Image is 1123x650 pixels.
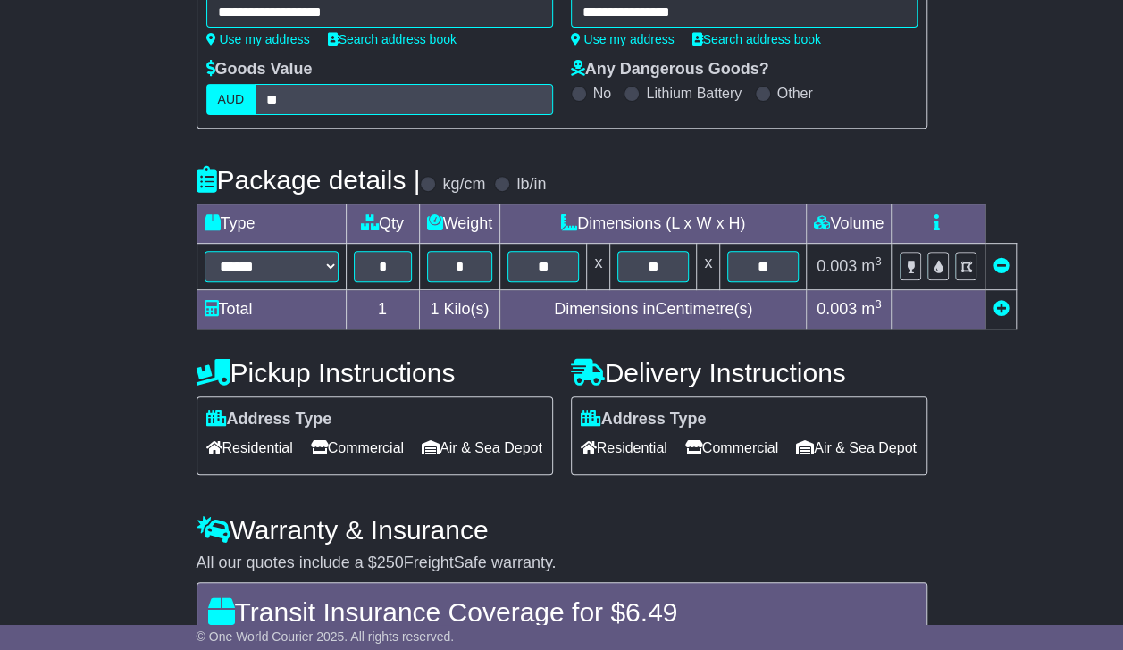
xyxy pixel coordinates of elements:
[206,84,256,115] label: AUD
[328,32,457,46] a: Search address book
[377,554,404,571] span: 250
[197,629,455,644] span: © One World Courier 2025. All rights reserved.
[875,297,882,311] sup: 3
[777,85,813,102] label: Other
[197,515,927,545] h4: Warranty & Insurance
[692,32,821,46] a: Search address book
[625,597,677,627] span: 6.49
[442,175,485,195] label: kg/cm
[993,257,1009,275] a: Remove this item
[197,358,553,387] h4: Pickup Instructions
[817,257,857,275] span: 0.003
[197,165,421,195] h4: Package details |
[861,300,882,318] span: m
[500,290,807,329] td: Dimensions in Centimetre(s)
[206,434,293,462] span: Residential
[807,204,892,244] td: Volume
[311,434,404,462] span: Commercial
[593,85,611,102] label: No
[206,32,310,46] a: Use my address
[430,300,439,318] span: 1
[993,300,1009,318] a: Add new item
[206,410,332,429] label: Address Type
[796,434,917,462] span: Air & Sea Depot
[697,244,720,290] td: x
[516,175,546,195] label: lb/in
[571,60,769,79] label: Any Dangerous Goods?
[422,434,542,462] span: Air & Sea Depot
[587,244,610,290] td: x
[571,358,927,387] h4: Delivery Instructions
[419,204,500,244] td: Weight
[208,597,916,627] h4: Transit Insurance Coverage for $
[419,290,500,329] td: Kilo(s)
[500,204,807,244] td: Dimensions (L x W x H)
[646,85,742,102] label: Lithium Battery
[817,300,857,318] span: 0.003
[861,257,882,275] span: m
[571,32,675,46] a: Use my address
[685,434,778,462] span: Commercial
[346,290,419,329] td: 1
[346,204,419,244] td: Qty
[197,290,346,329] td: Total
[875,254,882,268] sup: 3
[206,60,313,79] label: Goods Value
[197,554,927,573] div: All our quotes include a $ FreightSafe warranty.
[581,434,667,462] span: Residential
[197,204,346,244] td: Type
[581,410,707,429] label: Address Type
